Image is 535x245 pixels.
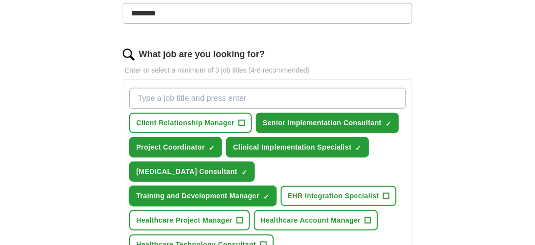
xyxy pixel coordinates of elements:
span: Client Relationship Manager [136,118,234,128]
span: ✓ [263,193,269,201]
span: ✓ [356,144,362,152]
span: ✓ [209,144,215,152]
span: Training and Development Manager [136,191,259,201]
button: Clinical Implementation Specialist✓ [226,137,369,158]
button: Project Coordinator✓ [129,137,222,158]
span: ✓ [385,120,391,128]
span: Senior Implementation Consultant [263,118,382,128]
span: ✓ [241,168,247,176]
span: [MEDICAL_DATA] Consultant [136,166,237,177]
button: Healthcare Account Manager [254,210,379,231]
button: EHR Integration Specialist [281,186,396,206]
span: Clinical Implementation Specialist [233,142,351,153]
button: [MEDICAL_DATA] Consultant✓ [129,162,254,182]
label: What job are you looking for? [139,48,265,61]
button: Client Relationship Manager [129,113,252,133]
span: Project Coordinator [136,142,205,153]
button: Senior Implementation Consultant✓ [256,113,399,133]
button: Healthcare Project Manager [129,210,250,231]
p: Enter or select a minimum of 3 job titles (4-8 recommended) [123,65,412,76]
input: Type a job title and press enter [129,88,405,109]
img: search.png [123,49,135,61]
span: Healthcare Account Manager [261,215,361,226]
span: Healthcare Project Manager [136,215,232,226]
span: EHR Integration Specialist [288,191,379,201]
button: Training and Development Manager✓ [129,186,277,206]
